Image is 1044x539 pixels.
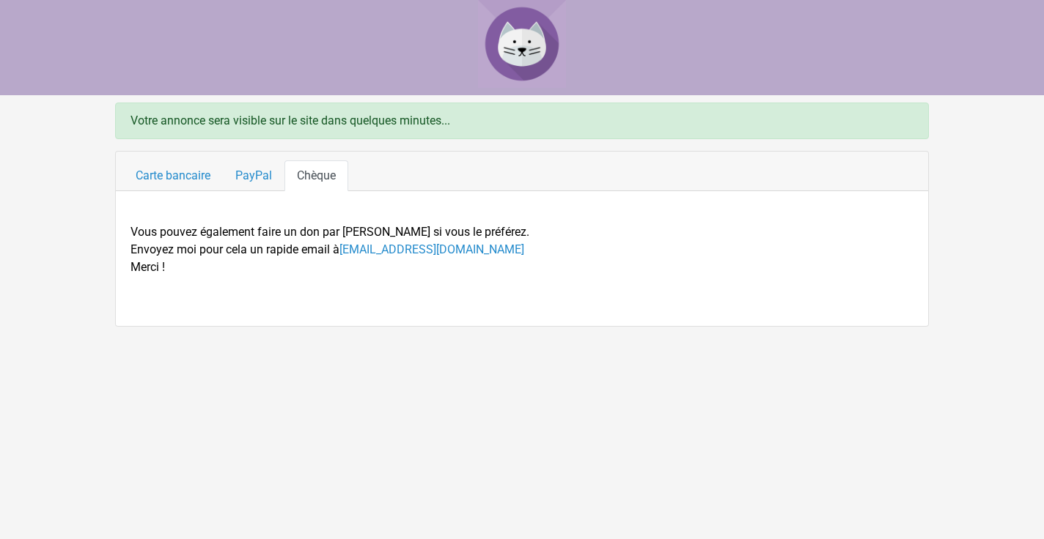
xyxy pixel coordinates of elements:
[123,160,223,191] a: Carte bancaire
[284,160,348,191] a: Chèque
[223,160,284,191] a: PayPal
[339,242,524,256] a: [EMAIL_ADDRESS][DOMAIN_NAME]
[115,103,929,139] div: Votre annonce sera visible sur le site dans quelques minutes...
[130,223,913,276] p: Vous pouvez également faire un don par [PERSON_NAME] si vous le préférez. Envoyez moi pour cela u...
